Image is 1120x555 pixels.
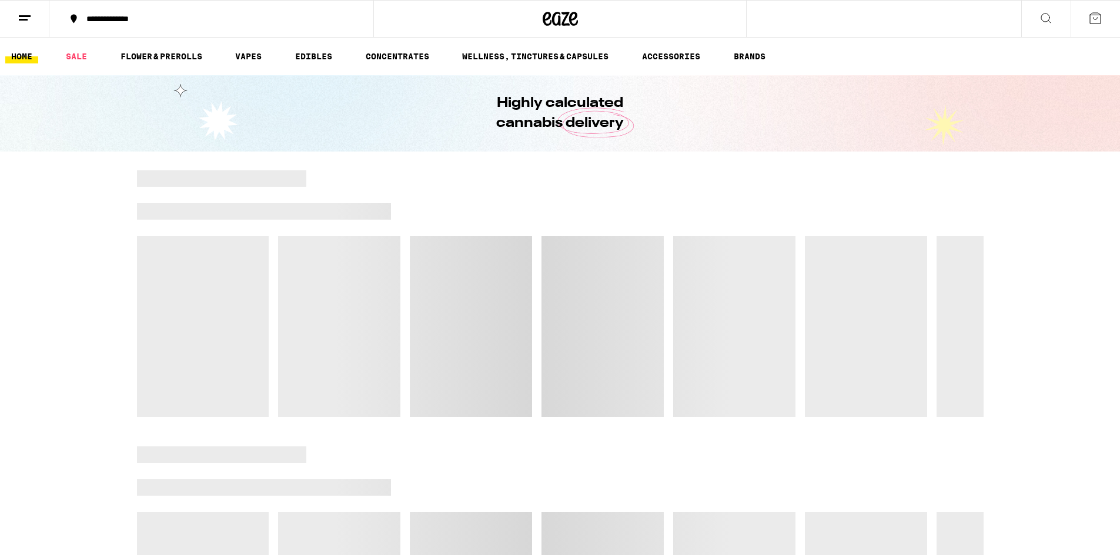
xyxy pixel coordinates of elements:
[636,49,706,63] a: ACCESSORIES
[1045,520,1108,549] iframe: Opens a widget where you can find more information
[289,49,338,63] a: EDIBLES
[229,49,268,63] a: VAPES
[60,49,93,63] a: SALE
[5,49,38,63] a: HOME
[463,93,657,133] h1: Highly calculated cannabis delivery
[456,49,614,63] a: WELLNESS, TINCTURES & CAPSULES
[728,49,771,63] button: BRANDS
[360,49,435,63] a: CONCENTRATES
[115,49,208,63] a: FLOWER & PREROLLS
